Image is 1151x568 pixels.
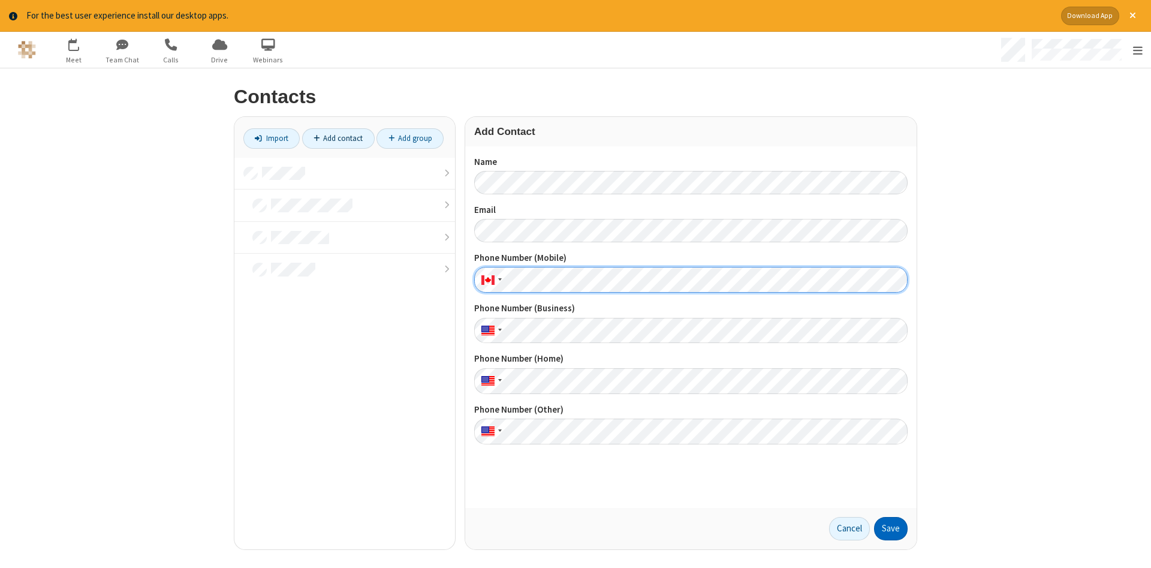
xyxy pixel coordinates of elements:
[474,318,505,344] div: United States: + 1
[26,9,1052,23] div: For the best user experience install our desktop apps.
[100,55,145,65] span: Team Chat
[376,128,444,149] a: Add group
[474,368,505,394] div: United States: + 1
[474,203,908,217] label: Email
[302,128,375,149] a: Add contact
[18,41,36,59] img: QA Selenium DO NOT DELETE OR CHANGE
[234,86,917,107] h2: Contacts
[474,126,908,137] h3: Add Contact
[474,251,908,265] label: Phone Number (Mobile)
[474,302,908,315] label: Phone Number (Business)
[243,128,300,149] a: Import
[1061,7,1119,25] button: Download App
[474,403,908,417] label: Phone Number (Other)
[474,352,908,366] label: Phone Number (Home)
[1123,7,1142,25] button: Close alert
[149,55,194,65] span: Calls
[246,55,291,65] span: Webinars
[474,419,505,444] div: United States: + 1
[829,517,870,541] a: Cancel
[474,155,908,169] label: Name
[52,55,97,65] span: Meet
[474,267,505,293] div: Canada: + 1
[197,55,242,65] span: Drive
[77,38,85,47] div: 1
[874,517,908,541] button: Save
